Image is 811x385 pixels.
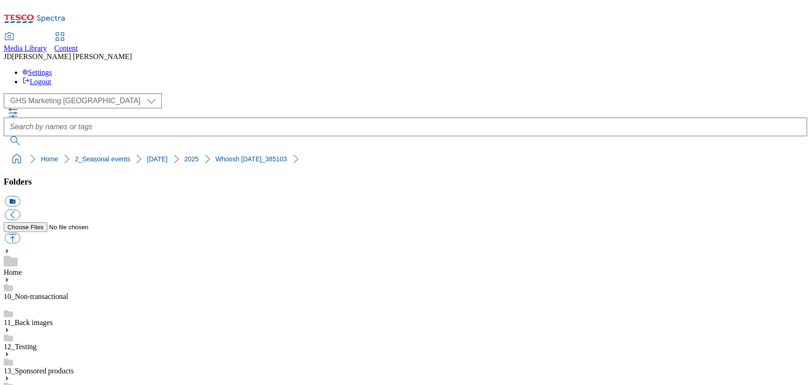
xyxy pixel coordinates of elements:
[54,44,78,52] span: Content
[4,177,807,187] h3: Folders
[22,68,52,76] a: Settings
[9,152,24,166] a: home
[185,155,199,163] a: 2025
[22,78,51,86] a: Logout
[4,44,47,52] span: Media Library
[75,155,130,163] a: 2_Seasonal events
[54,33,78,53] a: Content
[4,150,807,168] nav: breadcrumb
[4,53,12,60] span: JD
[147,155,167,163] a: [DATE]
[41,155,58,163] a: Home
[4,367,74,375] a: 13_Sponsored products
[4,118,807,136] input: Search by names or tags
[4,268,22,276] a: Home
[4,33,47,53] a: Media Library
[12,53,132,60] span: [PERSON_NAME] [PERSON_NAME]
[216,155,287,163] a: Whoosh [DATE]_385103
[4,292,68,300] a: 10_Non-transactional
[4,343,37,351] a: 12_Testing
[4,319,53,326] a: 11_Back images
